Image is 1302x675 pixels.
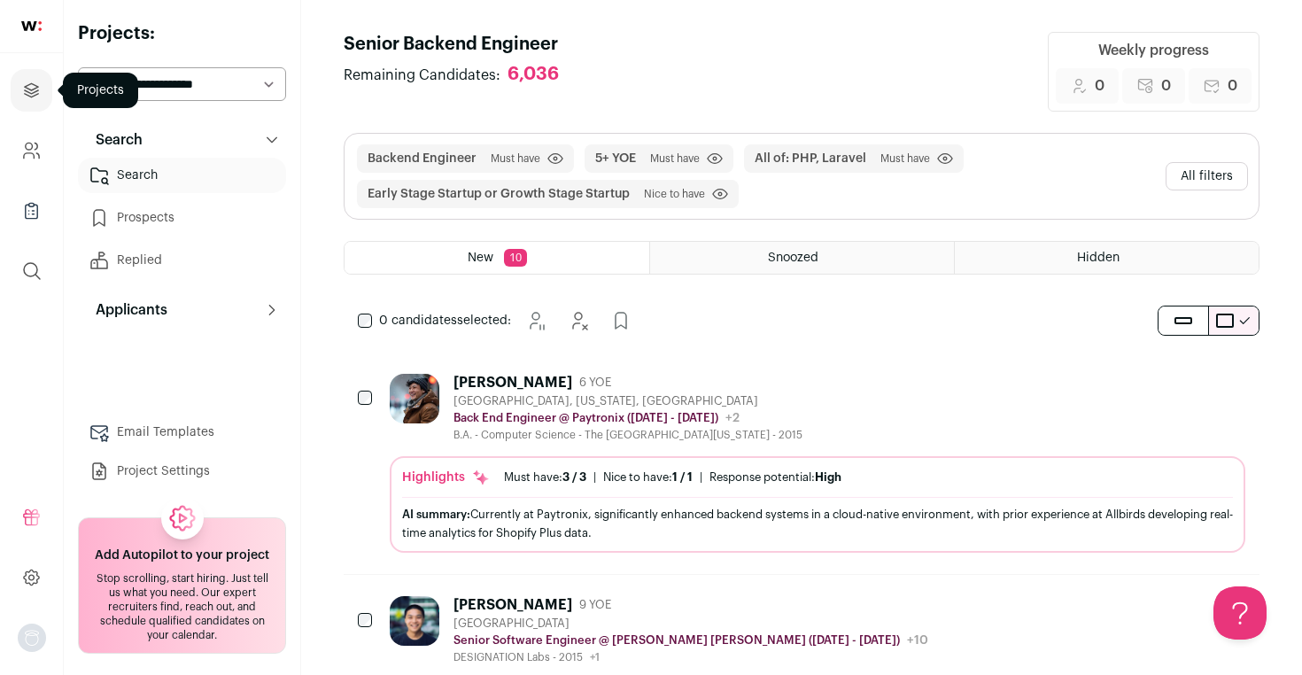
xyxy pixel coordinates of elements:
[78,517,286,654] a: Add Autopilot to your project Stop scrolling, start hiring. Just tell us what you need. Our exper...
[11,129,52,172] a: Company and ATS Settings
[468,252,493,264] span: New
[379,314,457,327] span: 0 candidates
[390,596,439,646] img: e8d8b36756d076f410b32ccfd1a078585bd7dc58aa65413b7bd0297c6b23e57a.jpg
[725,412,740,424] span: +2
[907,634,928,647] span: +10
[368,185,630,203] button: Early Stage Startup or Growth Stage Startup
[344,65,500,86] span: Remaining Candidates:
[85,129,143,151] p: Search
[768,252,818,264] span: Snoozed
[650,242,954,274] a: Snoozed
[955,242,1259,274] a: Hidden
[11,190,52,232] a: Company Lists
[1213,586,1267,640] iframe: Help Scout Beacon - Open
[78,200,286,236] a: Prospects
[95,547,269,564] h2: Add Autopilot to your project
[453,650,928,664] div: DESIGNATION Labs - 2015
[21,21,42,31] img: wellfound-shorthand-0d5821cbd27db2630d0214b213865d53afaa358527fdda9d0ea32b1df1b89c2c.svg
[390,374,439,423] img: 3cacd613f1f089c4f1d55fc0b2a62faf3162f2d5add9dde86c28756f8d2c5092.jpg
[390,374,1245,553] a: [PERSON_NAME] 6 YOE [GEOGRAPHIC_DATA], [US_STATE], [GEOGRAPHIC_DATA] Back End Engineer @ Paytroni...
[579,598,611,612] span: 9 YOE
[1161,75,1171,97] span: 0
[504,470,586,485] div: Must have:
[402,505,1233,542] div: Currently at Paytronix, significantly enhanced backend systems in a cloud-native environment, wit...
[78,21,286,46] h2: Projects:
[491,151,540,166] span: Must have
[402,469,490,486] div: Highlights
[453,617,928,631] div: [GEOGRAPHIC_DATA]
[78,454,286,489] a: Project Settings
[755,150,866,167] button: All of: PHP, Laravel
[78,122,286,158] button: Search
[1098,40,1209,61] div: Weekly progress
[89,571,275,642] div: Stop scrolling, start hiring. Just tell us what you need. Our expert recruiters find, reach out, ...
[368,150,477,167] button: Backend Engineer
[78,243,286,278] a: Replied
[672,471,693,483] span: 1 / 1
[85,299,167,321] p: Applicants
[644,187,705,201] span: Nice to have
[1166,162,1248,190] button: All filters
[1077,252,1120,264] span: Hidden
[1095,75,1104,97] span: 0
[603,470,693,485] div: Nice to have:
[709,470,841,485] div: Response potential:
[453,394,802,408] div: [GEOGRAPHIC_DATA], [US_STATE], [GEOGRAPHIC_DATA]
[561,303,596,338] button: Hide
[504,249,527,267] span: 10
[344,32,577,57] h1: Senior Backend Engineer
[562,471,586,483] span: 3 / 3
[650,151,700,166] span: Must have
[595,150,636,167] button: 5+ YOE
[880,151,930,166] span: Must have
[518,303,554,338] button: Snooze
[508,64,559,86] div: 6,036
[63,73,138,108] div: Projects
[815,471,841,483] span: High
[78,292,286,328] button: Applicants
[579,376,611,390] span: 6 YOE
[504,470,841,485] ul: | |
[603,303,639,338] button: Add to Prospects
[11,69,52,112] a: Projects
[18,624,46,652] img: nopic.png
[379,312,511,330] span: selected:
[590,652,600,663] span: +1
[453,596,572,614] div: [PERSON_NAME]
[402,508,470,520] span: AI summary:
[78,415,286,450] a: Email Templates
[18,624,46,652] button: Open dropdown
[453,411,718,425] p: Back End Engineer @ Paytronix ([DATE] - [DATE])
[78,158,286,193] a: Search
[453,633,900,648] p: Senior Software Engineer @ [PERSON_NAME] [PERSON_NAME] ([DATE] - [DATE])
[1228,75,1237,97] span: 0
[453,374,572,392] div: [PERSON_NAME]
[453,428,802,442] div: B.A. - Computer Science - The [GEOGRAPHIC_DATA][US_STATE] - 2015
